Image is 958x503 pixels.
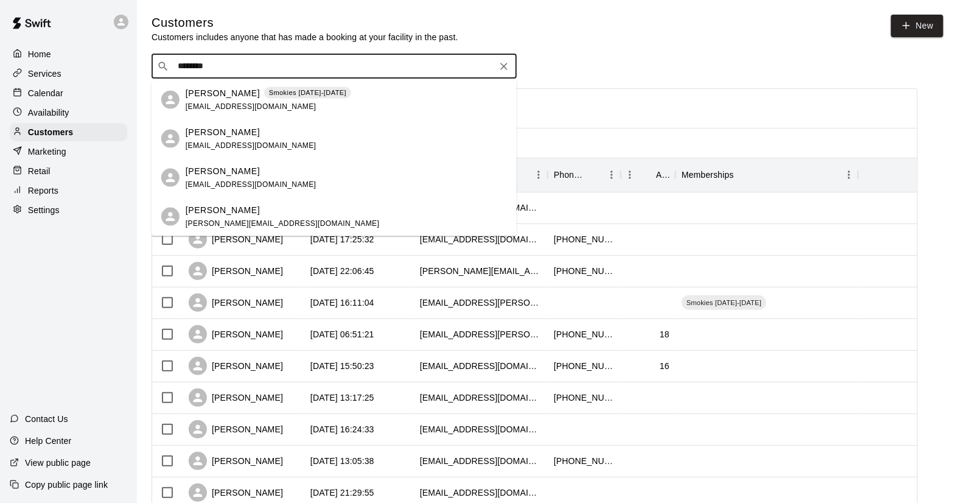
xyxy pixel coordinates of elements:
[161,169,180,187] div: Brandon Mason
[10,123,127,141] a: Customers
[310,297,374,309] div: 2025-09-09 16:11:04
[682,158,734,192] div: Memberships
[586,166,603,183] button: Sort
[734,166,751,183] button: Sort
[420,297,542,309] div: wyatthenderson28@mccallie.org
[161,208,180,226] div: Brandon Tankersley
[189,357,283,375] div: [PERSON_NAME]
[420,328,542,340] div: jeromelehoux26@mccallie.org
[152,31,458,43] p: Customers includes anyone that has made a booking at your facility in the past.
[28,126,73,138] p: Customers
[152,54,517,79] div: Search customers by name or email
[639,166,656,183] button: Sort
[554,233,615,245] div: +14238831517
[25,413,68,425] p: Contact Us
[840,166,858,184] button: Menu
[25,479,108,491] p: Copy public page link
[420,455,542,467] div: jlittle23@yahoo.com
[414,158,548,192] div: Email
[660,360,670,372] div: 16
[310,392,374,404] div: 2025-09-06 13:17:25
[420,265,542,277] div: b.wadkins@yahoo.com
[28,185,58,197] p: Reports
[269,88,346,98] p: Smokies [DATE]-[DATE]
[152,15,458,31] h5: Customers
[310,455,374,467] div: 2025-09-04 13:05:38
[554,455,615,467] div: +19316376378
[28,204,60,216] p: Settings
[554,265,615,277] div: +19123207527
[28,87,63,99] p: Calendar
[10,104,127,122] a: Availability
[420,487,542,499] div: sdunn@thebeth.org
[28,146,66,158] p: Marketing
[186,203,260,216] p: [PERSON_NAME]
[10,181,127,200] a: Reports
[189,420,283,438] div: [PERSON_NAME]
[186,180,316,188] span: [EMAIL_ADDRESS][DOMAIN_NAME]
[10,84,127,102] a: Calendar
[189,230,283,248] div: [PERSON_NAME]
[10,65,127,83] a: Services
[161,130,180,148] div: Brandon Waters
[186,102,316,110] span: [EMAIL_ADDRESS][DOMAIN_NAME]
[310,328,374,340] div: 2025-09-09 06:51:21
[10,45,127,63] a: Home
[186,141,316,149] span: [EMAIL_ADDRESS][DOMAIN_NAME]
[186,219,379,227] span: [PERSON_NAME][EMAIL_ADDRESS][DOMAIN_NAME]
[891,15,943,37] a: New
[554,392,615,404] div: +14232604290
[548,158,621,192] div: Phone Number
[621,158,676,192] div: Age
[310,265,374,277] div: 2025-09-10 22:06:45
[10,201,127,219] a: Settings
[554,158,586,192] div: Phone Number
[310,360,374,372] div: 2025-09-06 15:50:23
[660,328,670,340] div: 18
[28,48,51,60] p: Home
[10,142,127,161] a: Marketing
[621,166,639,184] button: Menu
[10,162,127,180] a: Retail
[682,295,766,310] div: Smokies [DATE]-[DATE]
[189,262,283,280] div: [PERSON_NAME]
[420,233,542,245] div: clmoore1220@gmail.com
[189,452,283,470] div: [PERSON_NAME]
[530,166,548,184] button: Menu
[554,328,615,340] div: +14189327099
[186,86,260,99] p: [PERSON_NAME]
[189,294,283,312] div: [PERSON_NAME]
[310,233,374,245] div: 2025-09-15 17:25:32
[420,360,542,372] div: thomasjen011@gmail.com
[656,158,670,192] div: Age
[28,107,69,119] p: Availability
[310,423,374,435] div: 2025-09-04 16:24:33
[161,91,180,109] div: Brandon Hughes
[554,360,615,372] div: +18438146700
[682,298,766,308] span: Smokies [DATE]-[DATE]
[676,158,858,192] div: Memberships
[189,484,283,502] div: [PERSON_NAME]
[25,435,71,447] p: Help Center
[310,487,374,499] div: 2025-08-28 21:29:55
[189,325,283,343] div: [PERSON_NAME]
[28,165,51,177] p: Retail
[603,166,621,184] button: Menu
[420,392,542,404] div: lsisemore1029@yahoo.com
[28,68,61,80] p: Services
[186,164,260,177] p: [PERSON_NAME]
[495,58,512,75] button: Clear
[420,423,542,435] div: lindseyawallin@gmail.com
[25,457,91,469] p: View public page
[189,389,283,407] div: [PERSON_NAME]
[186,125,260,138] p: [PERSON_NAME]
